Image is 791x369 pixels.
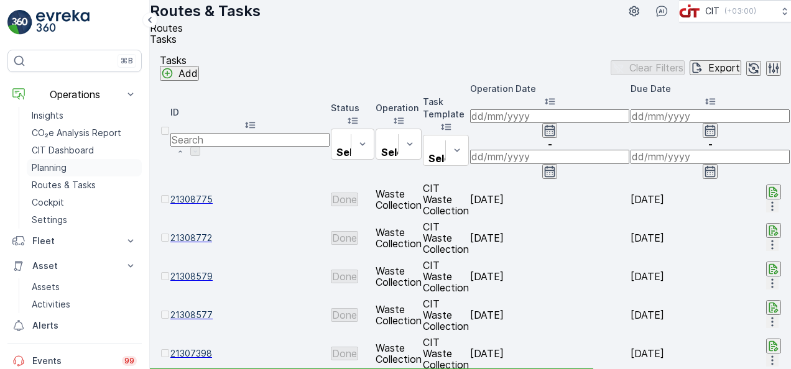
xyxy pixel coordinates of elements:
p: Cockpit [32,196,64,209]
p: ID [170,106,330,119]
button: Done [331,308,358,322]
p: Done [332,271,357,282]
p: - [470,139,629,150]
p: Task Template [423,96,469,121]
td: [DATE] [631,181,790,218]
td: [DATE] [631,296,790,334]
p: Done [332,348,357,359]
p: Select [428,153,461,164]
a: Insights [27,107,142,124]
p: Events [32,355,114,367]
a: Assets [27,278,142,296]
p: Routes & Tasks [32,179,96,191]
input: Search [170,133,330,147]
input: dd/mm/yyyy [470,150,629,163]
a: 21308775 [170,193,330,206]
p: Tasks [160,55,199,66]
td: [DATE] [470,258,629,295]
p: CO₂e Analysis Report [32,127,121,139]
p: ⌘B [121,56,133,66]
a: CIT Dashboard [27,142,142,159]
a: Cockpit [27,194,142,211]
p: Done [332,194,357,205]
p: ( +03:00 ) [724,6,756,16]
td: CIT Waste Collection [423,258,469,295]
td: Waste Collection [376,219,422,257]
p: Clear Filters [629,62,683,73]
td: Waste Collection [376,296,422,334]
td: [DATE] [631,258,790,295]
span: Routes [150,22,183,34]
td: [DATE] [470,296,629,334]
button: Done [331,270,358,283]
a: Settings [27,211,142,229]
p: Add [178,68,198,79]
td: CIT Waste Collection [423,296,469,334]
button: Done [331,347,358,360]
p: Operation [376,102,422,114]
td: [DATE] [470,181,629,218]
p: Export [708,62,740,73]
a: 21308579 [170,270,330,283]
td: [DATE] [631,219,790,257]
p: Settings [32,214,67,226]
button: Fleet [7,229,142,253]
td: [DATE] [470,219,629,257]
a: Alerts [7,313,142,338]
p: CIT Dashboard [32,144,94,157]
button: Export [690,60,741,75]
input: dd/mm/yyyy [470,109,629,123]
p: Insights [32,109,63,122]
p: Operations [32,89,117,100]
img: logo [7,10,32,35]
a: 21308577 [170,309,330,321]
img: cit-logo_pOk6rL0.png [679,4,700,18]
td: Waste Collection [376,181,422,218]
span: Tasks [150,33,177,45]
a: Activities [27,296,142,313]
p: Assets [32,281,60,293]
a: CO₂e Analysis Report [27,124,142,142]
p: Select [336,147,369,158]
button: Operations [7,82,142,107]
button: Done [331,231,358,245]
a: 21307398 [170,347,330,360]
p: Done [332,309,357,321]
p: Alerts [32,319,137,332]
a: Planning [27,159,142,176]
a: Routes & Tasks [27,176,142,194]
p: Activities [32,298,70,311]
p: Routes & Tasks [150,1,261,21]
p: 99 [124,355,134,366]
button: Done [331,193,358,206]
button: Asset [7,253,142,278]
td: CIT Waste Collection [423,181,469,218]
p: Due Date [631,83,790,95]
input: dd/mm/yyyy [631,150,790,163]
a: 21308772 [170,232,330,244]
td: CIT Waste Collection [423,219,469,257]
p: Operation Date [470,83,629,95]
p: Asset [32,260,117,272]
p: CIT [705,5,719,17]
p: Planning [32,162,67,174]
td: Waste Collection [376,258,422,295]
p: Done [332,232,357,244]
p: Status [331,102,374,114]
img: logo_light-DOdMpM7g.png [36,10,90,35]
button: Clear Filters [611,60,685,75]
p: Fleet [32,235,117,247]
input: dd/mm/yyyy [631,109,790,123]
p: Select [381,147,414,158]
p: - [631,139,790,150]
button: Add [160,66,199,81]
